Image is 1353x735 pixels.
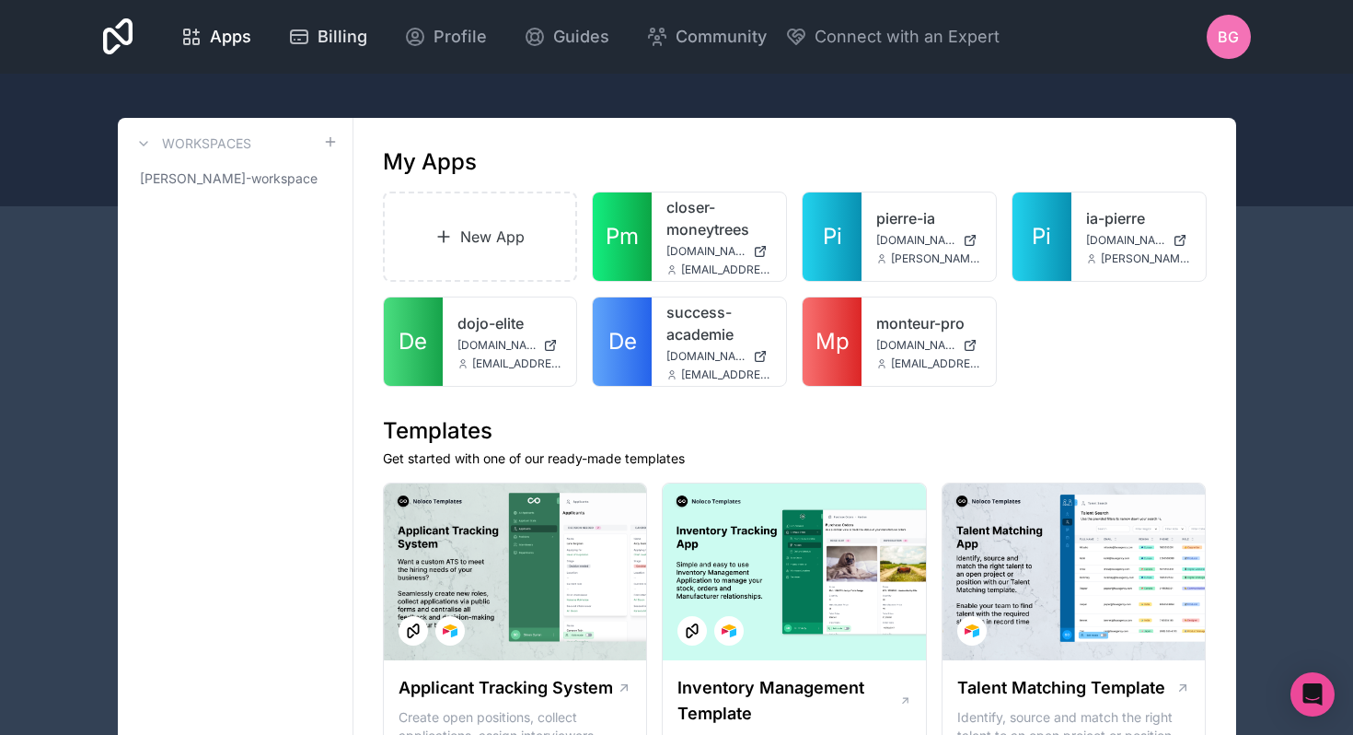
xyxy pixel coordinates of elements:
a: Pi [803,192,862,281]
span: Pi [1032,222,1051,251]
a: Apps [166,17,266,57]
span: [DOMAIN_NAME] [666,349,746,364]
a: pierre-ia [876,207,981,229]
span: Community [676,24,767,50]
a: [DOMAIN_NAME] [666,244,771,259]
span: Guides [553,24,609,50]
h3: Workspaces [162,134,251,153]
span: [EMAIL_ADDRESS][DOMAIN_NAME] [681,367,771,382]
a: Mp [803,297,862,386]
a: [DOMAIN_NAME] [876,338,981,353]
a: Workspaces [133,133,251,155]
a: dojo-elite [457,312,562,334]
span: [DOMAIN_NAME] [1086,233,1165,248]
h1: Inventory Management Template [677,675,898,727]
h1: Applicant Tracking System [399,675,613,701]
span: [PERSON_NAME][EMAIL_ADDRESS][PERSON_NAME][DOMAIN_NAME] [1101,251,1191,266]
a: monteur-pro [876,312,981,334]
a: [DOMAIN_NAME] [1086,233,1191,248]
a: closer-moneytrees [666,196,771,240]
p: Get started with one of our ready-made templates [383,449,1207,468]
span: [EMAIL_ADDRESS][DOMAIN_NAME] [891,356,981,371]
span: Connect with an Expert [815,24,1000,50]
h1: Templates [383,416,1207,446]
span: [DOMAIN_NAME] [457,338,537,353]
a: Community [631,17,781,57]
span: De [608,327,637,356]
span: De [399,327,427,356]
span: [EMAIL_ADDRESS][DOMAIN_NAME] [681,262,771,277]
a: Pm [593,192,652,281]
a: Pi [1012,192,1071,281]
button: Connect with an Expert [785,24,1000,50]
span: [DOMAIN_NAME] [876,233,955,248]
span: Apps [210,24,251,50]
span: Billing [318,24,367,50]
span: Pi [823,222,842,251]
a: [PERSON_NAME]-workspace [133,162,338,195]
a: ia-pierre [1086,207,1191,229]
span: Mp [815,327,850,356]
span: [PERSON_NAME]-workspace [140,169,318,188]
span: [DOMAIN_NAME] [876,338,955,353]
span: BG [1218,26,1239,48]
span: [DOMAIN_NAME] [666,244,746,259]
img: Airtable Logo [443,624,457,638]
a: [DOMAIN_NAME] [457,338,562,353]
h1: My Apps [383,147,477,177]
a: Profile [389,17,502,57]
a: De [384,297,443,386]
a: Guides [509,17,624,57]
a: New App [383,192,578,282]
img: Airtable Logo [965,624,979,638]
span: Pm [606,222,639,251]
div: Open Intercom Messenger [1290,672,1335,717]
span: [EMAIL_ADDRESS][DOMAIN_NAME] [472,356,562,371]
a: Billing [273,17,382,57]
span: Profile [434,24,487,50]
a: success-academie [666,301,771,345]
a: [DOMAIN_NAME] [666,349,771,364]
span: [PERSON_NAME][EMAIL_ADDRESS][PERSON_NAME][DOMAIN_NAME] [891,251,981,266]
h1: Talent Matching Template [957,675,1165,701]
a: [DOMAIN_NAME] [876,233,981,248]
a: De [593,297,652,386]
img: Airtable Logo [722,624,736,638]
